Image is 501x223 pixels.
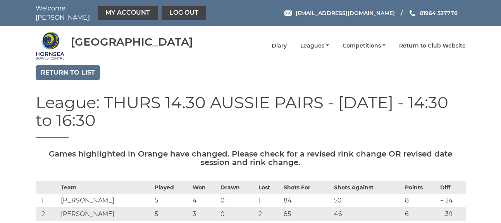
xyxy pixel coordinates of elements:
nav: Welcome, [PERSON_NAME]! [36,4,208,22]
td: 2 [36,208,59,221]
td: 4 [191,194,219,208]
th: Played [153,182,191,194]
th: Shots For [282,182,332,194]
td: [PERSON_NAME] [59,208,153,221]
img: Email [284,10,292,16]
h1: League: THURS 14.30 AUSSIE PAIRS - [DATE] - 14:30 to 16:30 [36,94,466,138]
th: Lost [257,182,282,194]
a: Return to Club Website [399,42,466,49]
h5: Games highlighted in Orange have changed. Please check for a revised rink change OR revised date ... [36,150,466,167]
td: 85 [282,208,332,221]
td: + 39 [438,208,465,221]
th: Won [191,182,219,194]
td: 46 [332,208,403,221]
th: Diff [438,182,465,194]
th: Points [403,182,439,194]
td: 3 [191,208,219,221]
td: 5 [153,208,191,221]
span: 01964 537776 [420,10,458,17]
div: [GEOGRAPHIC_DATA] [71,36,193,48]
th: Drawn [219,182,257,194]
td: [PERSON_NAME] [59,194,153,208]
a: Competitions [343,42,386,49]
a: Email [EMAIL_ADDRESS][DOMAIN_NAME] [284,9,395,17]
td: 6 [403,208,439,221]
a: Log out [162,6,206,20]
td: 50 [332,194,403,208]
td: 8 [403,194,439,208]
td: 0 [219,208,257,221]
img: Phone us [410,10,415,16]
td: + 34 [438,194,465,208]
a: Diary [272,42,287,49]
td: 5 [153,194,191,208]
span: [EMAIL_ADDRESS][DOMAIN_NAME] [296,10,395,17]
td: 84 [282,194,332,208]
a: Phone us 01964 537776 [408,9,458,17]
td: 1 [257,194,282,208]
a: Leagues [300,42,329,49]
td: 1 [36,194,59,208]
a: My Account [98,6,158,20]
img: Hornsea Bowls Centre [36,31,65,60]
th: Shots Against [332,182,403,194]
a: Return to list [36,65,100,80]
th: Team [59,182,153,194]
td: 2 [257,208,282,221]
td: 0 [219,194,257,208]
